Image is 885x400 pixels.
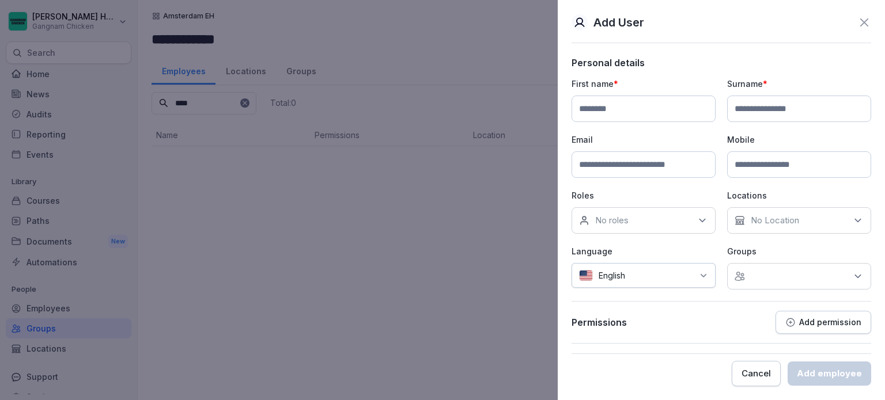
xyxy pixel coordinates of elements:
div: Cancel [742,367,771,380]
p: Email [572,134,716,146]
div: English [572,263,716,288]
p: Mobile [727,134,871,146]
button: Add permission [776,311,871,334]
p: Permissions [572,317,627,328]
p: Surname [727,78,871,90]
p: Personal details [572,57,871,68]
div: Add employee [797,367,862,380]
button: Cancel [732,361,781,386]
p: Locations [727,189,871,201]
p: No Location [751,215,799,226]
img: us.svg [579,270,593,281]
p: Language [572,245,716,257]
button: Add employee [788,361,871,386]
p: No roles [595,215,629,226]
p: Groups [727,245,871,257]
p: Add User [593,14,644,31]
p: Add permission [799,318,861,327]
p: Roles [572,189,716,201]
p: First name [572,78,716,90]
